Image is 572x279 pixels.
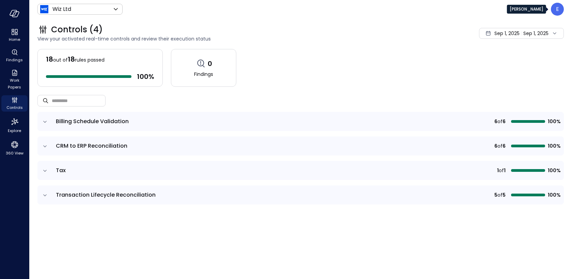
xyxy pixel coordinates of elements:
span: 360 View [6,150,23,157]
span: Explore [8,127,21,134]
span: 1 [504,167,506,174]
div: Explore [1,116,28,135]
img: Icon [40,5,48,13]
span: rules passed [75,56,105,63]
span: Work Papers [4,77,25,91]
span: CRM to ERP Reconciliation [56,142,127,150]
div: Findings [1,48,28,64]
span: 100 % [137,72,154,81]
span: Controls (4) [51,24,103,35]
span: out of [53,56,68,63]
span: 18 [68,54,75,64]
div: Home [1,27,28,44]
p: E [556,5,559,13]
span: 100% [548,167,560,174]
span: 18 [46,54,53,64]
div: Work Papers [1,68,28,91]
span: 6 [503,118,506,125]
span: Controls [6,104,23,111]
div: 360 View [1,139,28,157]
span: View your activated real-time controls and review their execution status [37,35,397,43]
span: 5 [503,191,506,199]
span: 1 [497,167,499,174]
span: Home [9,36,20,43]
span: 6 [494,142,497,150]
span: 5 [494,191,497,199]
p: Wiz Ltd [52,5,71,13]
button: expand row [42,167,48,174]
a: 0Findings [171,49,236,87]
span: Transaction Lifecycle Reconciliation [56,191,156,199]
span: 6 [503,142,506,150]
button: expand row [42,143,48,150]
span: of [497,118,503,125]
span: 6 [494,118,497,125]
span: Sep 1, 2025 [494,30,520,37]
span: 100% [548,191,560,199]
button: expand row [42,192,48,199]
span: of [497,191,503,199]
div: Eleanor Yehudai [551,3,564,16]
span: Findings [6,56,23,63]
span: 100% [548,118,560,125]
span: of [499,167,504,174]
button: expand row [42,118,48,125]
span: Tax [56,166,66,174]
div: Controls [1,95,28,112]
div: [PERSON_NAME] [507,5,546,14]
span: of [497,142,503,150]
span: 100% [548,142,560,150]
span: Billing Schedule Validation [56,117,129,125]
span: 0 [208,59,212,68]
span: Findings [194,70,213,78]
